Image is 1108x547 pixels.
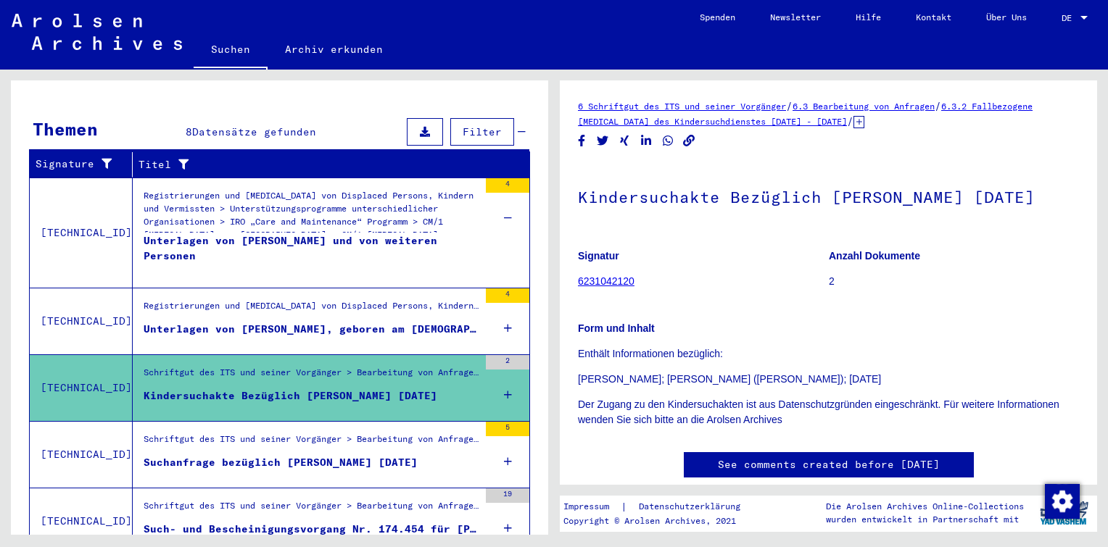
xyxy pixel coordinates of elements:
div: Schriftgut des ITS und seiner Vorgänger > Bearbeitung von Anfragen > Fallbezogene [MEDICAL_DATA] ... [144,499,479,519]
p: Der Zugang zu den Kindersuchakten ist aus Datenschutzgründen eingeschränkt. Für weitere Informati... [578,397,1079,427]
p: 2 [829,274,1079,289]
a: See comments created before [DATE] [718,457,940,472]
button: Share on WhatsApp [661,132,676,150]
div: | [563,499,758,514]
div: Registrierungen und [MEDICAL_DATA] von Displaced Persons, Kindern und Vermissten > Unterstützungs... [144,189,479,240]
div: Suchanfrage bezüglich [PERSON_NAME] [DATE] [144,455,418,470]
div: Schriftgut des ITS und seiner Vorgänger > Bearbeitung von Anfragen > Fallbezogene [MEDICAL_DATA] ... [144,366,479,386]
div: Unterlagen von [PERSON_NAME], geboren am [DEMOGRAPHIC_DATA], geboren in [GEOGRAPHIC_DATA] und von... [144,322,479,337]
button: Share on Xing [617,132,632,150]
a: 6 Schriftgut des ITS und seiner Vorgänger [578,101,786,112]
div: Unterlagen von [PERSON_NAME] und von weiteren Personen [144,233,479,277]
button: Share on Twitter [595,132,611,150]
button: Share on Facebook [574,132,590,150]
div: Registrierungen und [MEDICAL_DATA] von Displaced Persons, Kindern und Vermissten > Unterstützungs... [144,299,479,320]
a: Archiv erkunden [268,32,400,67]
b: Form und Inhalt [578,322,655,334]
span: / [935,99,941,112]
p: Enthält Informationen bezüglich: [578,346,1079,362]
a: 6.3 Bearbeitung von Anfragen [793,101,935,112]
b: Anzahl Dokumente [829,250,920,262]
div: Zustimmung ändern [1044,483,1079,518]
p: [PERSON_NAME]; [PERSON_NAME] ([PERSON_NAME]); [DATE] [578,372,1079,387]
span: Filter [463,125,502,138]
a: Impressum [563,499,621,514]
p: Die Arolsen Archives Online-Collections [826,500,1024,513]
a: 6231042120 [578,275,634,287]
b: Signatur [578,250,619,262]
p: Copyright © Arolsen Archives, 2021 [563,514,758,527]
button: Share on LinkedIn [639,132,654,150]
div: Such- und Bescheinigungsvorgang Nr. 174.454 für [PERSON_NAME] geboren [DEMOGRAPHIC_DATA] oder15.0... [144,522,479,537]
img: Zustimmung ändern [1045,484,1080,519]
span: DE [1062,13,1078,23]
div: Kindersuchakte Bezüglich [PERSON_NAME] [DATE] [144,388,437,404]
span: / [786,99,793,112]
a: Suchen [194,32,268,70]
h1: Kindersuchakte Bezüglich [PERSON_NAME] [DATE] [578,164,1079,227]
div: Titel [138,157,501,172]
span: / [847,114,853,128]
div: Schriftgut des ITS und seiner Vorgänger > Bearbeitung von Anfragen > Fallbezogene [MEDICAL_DATA] ... [144,433,479,453]
div: Signature [36,156,121,172]
a: Datenschutzerklärung [627,499,758,514]
button: Filter [450,118,514,146]
img: yv_logo.png [1037,495,1091,531]
div: Titel [138,153,516,176]
p: wurden entwickelt in Partnerschaft mit [826,513,1024,526]
img: Arolsen_neg.svg [12,14,182,50]
button: Copy link [682,132,697,150]
div: Signature [36,153,136,176]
